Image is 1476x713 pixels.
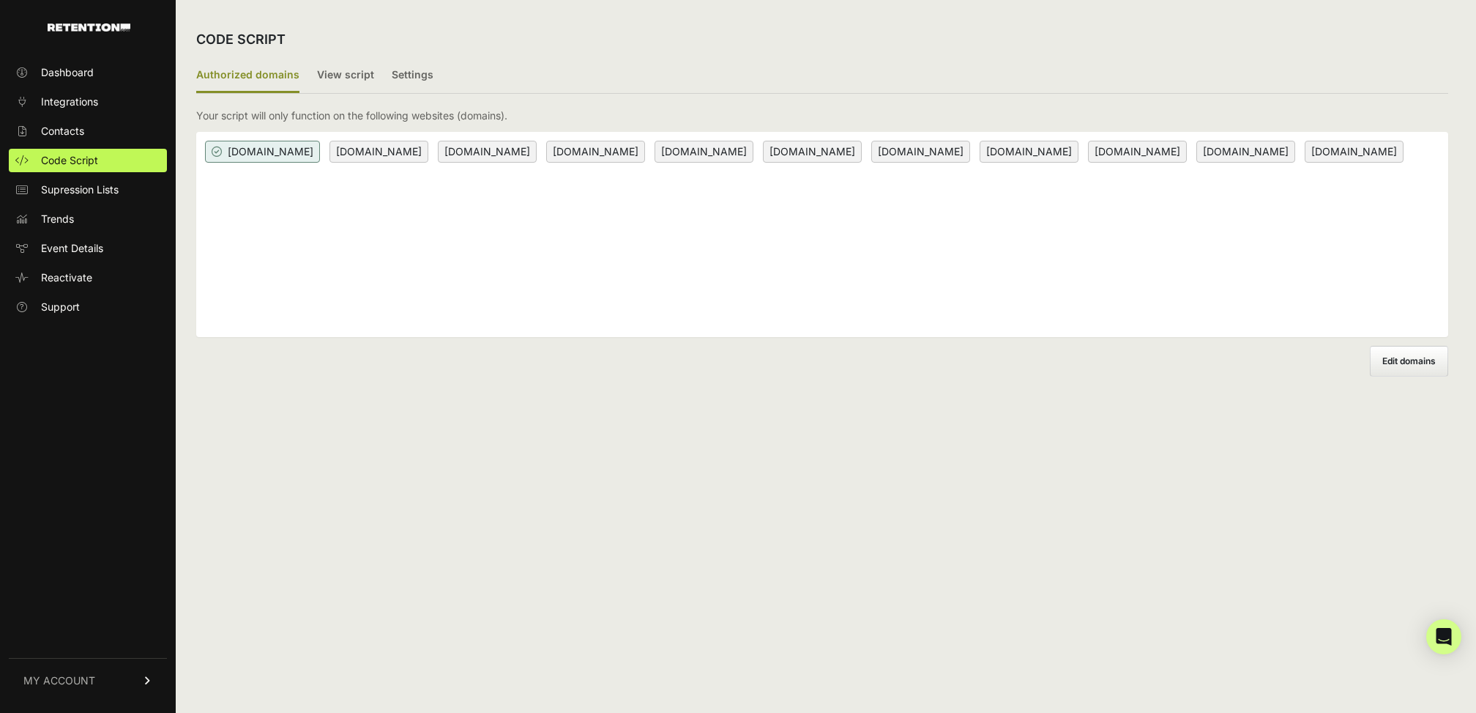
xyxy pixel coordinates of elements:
a: Event Details [9,237,167,260]
span: Contacts [41,124,84,138]
span: [DOMAIN_NAME] [329,141,428,163]
a: Reactivate [9,266,167,289]
span: Trends [41,212,74,226]
label: Authorized domains [196,59,299,93]
span: [DOMAIN_NAME] [980,141,1078,163]
p: Your script will only function on the following websites (domains). [196,108,507,123]
label: View script [317,59,374,93]
span: [DOMAIN_NAME] [655,141,753,163]
span: Reactivate [41,270,92,285]
span: [DOMAIN_NAME] [1196,141,1295,163]
span: [DOMAIN_NAME] [205,141,320,163]
a: Contacts [9,119,167,143]
label: Settings [392,59,433,93]
a: Dashboard [9,61,167,84]
span: [DOMAIN_NAME] [871,141,970,163]
span: [DOMAIN_NAME] [1305,141,1404,163]
span: Support [41,300,80,314]
span: [DOMAIN_NAME] [763,141,862,163]
a: Code Script [9,149,167,172]
h2: CODE SCRIPT [196,29,286,50]
a: MY ACCOUNT [9,658,167,703]
span: Dashboard [41,65,94,80]
span: Event Details [41,241,103,256]
span: Supression Lists [41,182,119,197]
img: Retention.com [48,23,130,32]
span: Code Script [41,153,98,168]
span: [DOMAIN_NAME] [1088,141,1187,163]
span: Edit domains [1382,355,1436,366]
span: [DOMAIN_NAME] [438,141,537,163]
span: MY ACCOUNT [23,673,95,688]
a: Trends [9,207,167,231]
a: Integrations [9,90,167,114]
span: [DOMAIN_NAME] [546,141,645,163]
a: Supression Lists [9,178,167,202]
a: Support [9,295,167,319]
div: Open Intercom Messenger [1426,619,1461,654]
span: Integrations [41,95,98,109]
